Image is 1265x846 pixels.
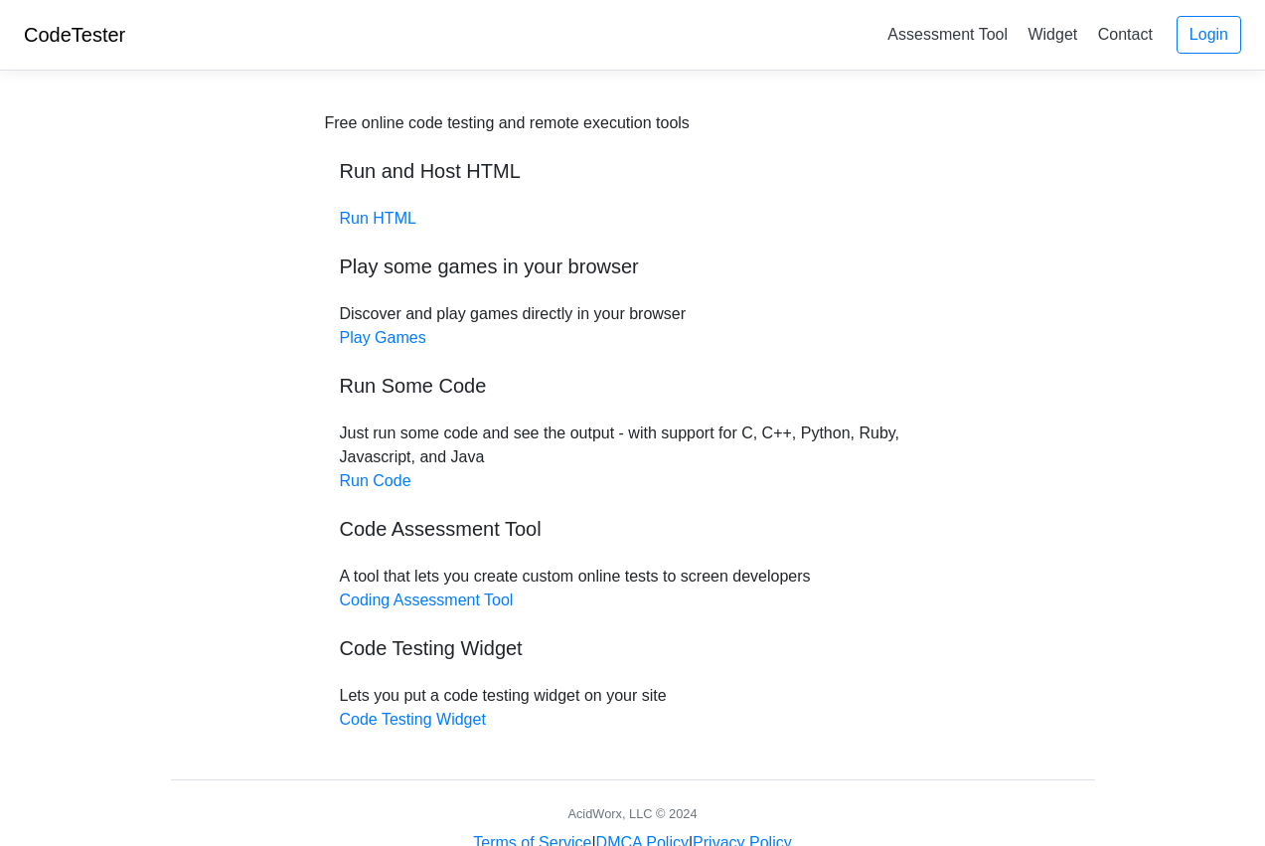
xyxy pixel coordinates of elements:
div: Discover and play games directly in your browser Just run some code and see the output - with sup... [325,111,941,732]
a: Run Code [340,472,411,489]
a: Widget [1020,18,1085,51]
a: Assessment Tool [879,18,1016,51]
h5: Code Testing Widget [340,636,926,660]
div: AcidWorx, LLC © 2024 [567,804,697,823]
div: Free online code testing and remote execution tools [325,111,690,135]
a: Code Testing Widget [340,711,486,728]
a: Coding Assessment Tool [340,592,514,608]
h5: Run Some Code [340,374,926,398]
a: Contact [1090,18,1161,51]
a: Run HTML [340,210,416,227]
a: Login [1177,16,1241,54]
h5: Play some games in your browser [340,254,926,278]
h5: Run and Host HTML [340,159,926,183]
a: Play Games [340,329,426,346]
h5: Code Assessment Tool [340,517,926,541]
a: CodeTester [24,24,125,46]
